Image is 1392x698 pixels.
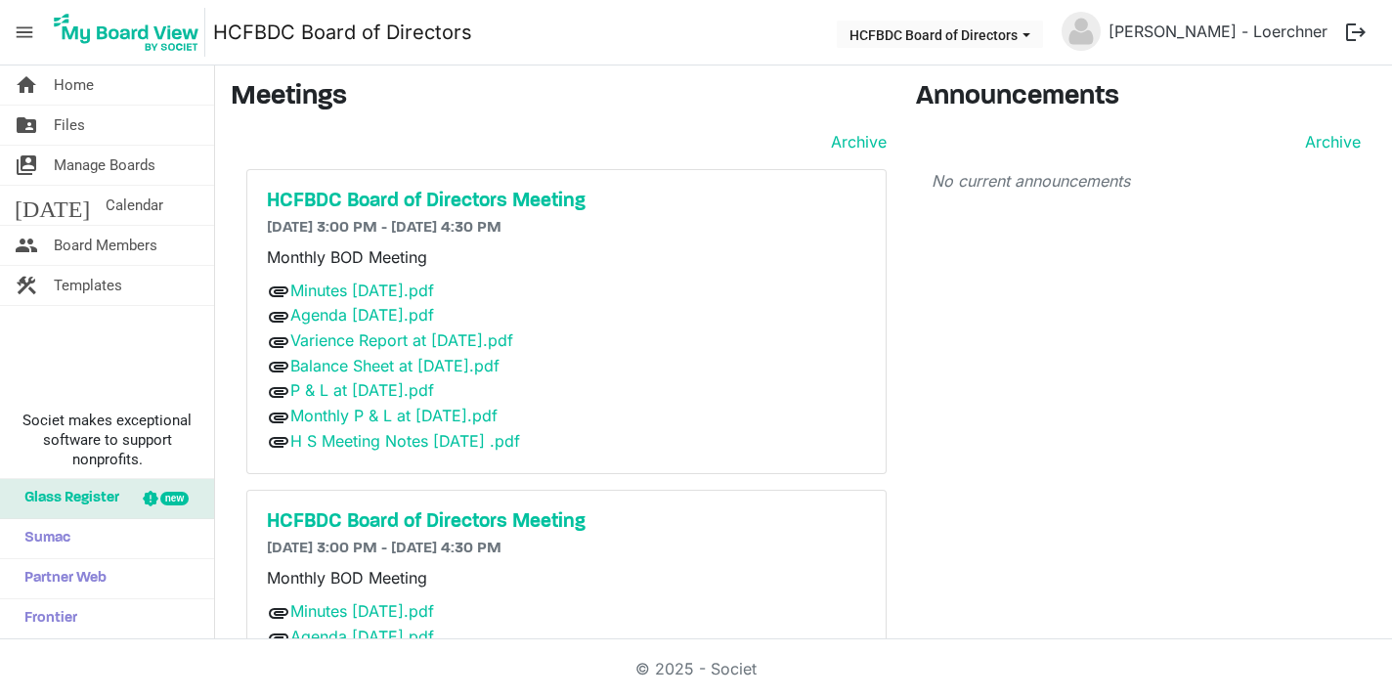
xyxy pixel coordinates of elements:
[54,65,94,105] span: Home
[916,81,1376,114] h3: Announcements
[290,627,434,646] a: Agenda [DATE].pdf
[267,219,866,238] h6: [DATE] 3:00 PM - [DATE] 4:30 PM
[48,8,205,57] img: My Board View Logo
[290,356,500,375] a: Balance Sheet at [DATE].pdf
[15,186,90,225] span: [DATE]
[48,8,213,57] a: My Board View Logo
[267,566,866,589] p: Monthly BOD Meeting
[1297,130,1361,153] a: Archive
[1101,12,1335,51] a: [PERSON_NAME] - Loerchner
[54,226,157,265] span: Board Members
[213,13,472,52] a: HCFBDC Board of Directors
[267,245,866,269] p: Monthly BOD Meeting
[267,601,290,625] span: attachment
[267,406,290,429] span: attachment
[290,431,520,451] a: H S Meeting Notes [DATE] .pdf
[290,406,498,425] a: Monthly P & L at [DATE].pdf
[15,65,38,105] span: home
[106,186,163,225] span: Calendar
[6,14,43,51] span: menu
[15,479,119,518] span: Glass Register
[15,599,77,638] span: Frontier
[54,106,85,145] span: Files
[290,330,513,350] a: Varience Report at [DATE].pdf
[160,492,189,505] div: new
[267,540,866,558] h6: [DATE] 3:00 PM - [DATE] 4:30 PM
[15,106,38,145] span: folder_shared
[231,81,887,114] h3: Meetings
[9,411,205,469] span: Societ makes exceptional software to support nonprofits.
[267,190,866,213] a: HCFBDC Board of Directors Meeting
[290,305,434,325] a: Agenda [DATE].pdf
[1062,12,1101,51] img: no-profile-picture.svg
[267,330,290,354] span: attachment
[15,226,38,265] span: people
[15,146,38,185] span: switch_account
[267,355,290,378] span: attachment
[267,510,866,534] a: HCFBDC Board of Directors Meeting
[267,305,290,328] span: attachment
[54,266,122,305] span: Templates
[837,21,1043,48] button: HCFBDC Board of Directors dropdownbutton
[823,130,887,153] a: Archive
[15,519,70,558] span: Sumac
[15,559,107,598] span: Partner Web
[1335,12,1376,53] button: logout
[267,280,290,303] span: attachment
[635,659,757,678] a: © 2025 - Societ
[290,601,434,621] a: Minutes [DATE].pdf
[54,146,155,185] span: Manage Boards
[932,169,1361,193] p: No current announcements
[290,380,434,400] a: P & L at [DATE].pdf
[290,281,434,300] a: Minutes [DATE].pdf
[267,380,290,404] span: attachment
[267,627,290,650] span: attachment
[15,266,38,305] span: construction
[267,430,290,454] span: attachment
